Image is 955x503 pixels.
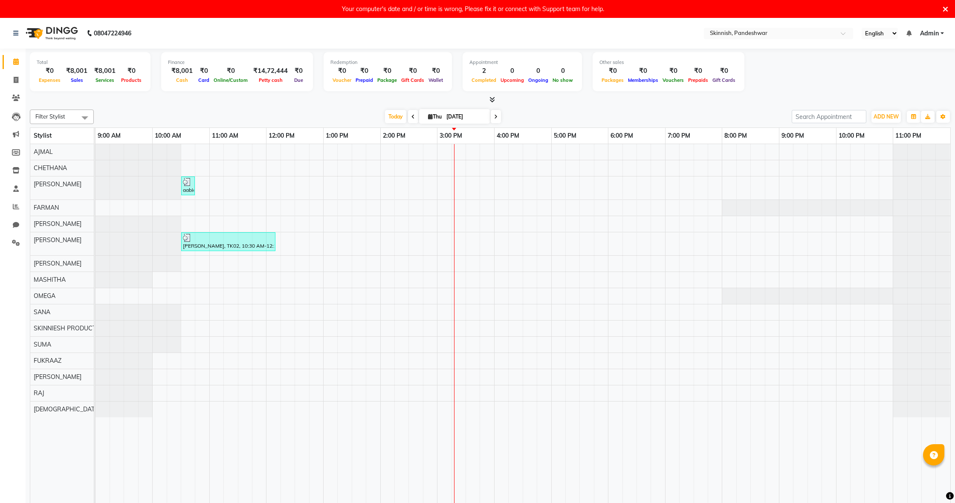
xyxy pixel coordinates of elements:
span: CHETHANA [34,164,67,172]
a: 12:00 PM [266,130,297,142]
span: OMEGA [34,292,55,300]
div: ₹8,001 [91,66,119,76]
div: ₹14,72,444 [250,66,291,76]
a: 7:00 PM [666,130,692,142]
span: SANA [34,308,50,316]
span: SUMA [34,341,51,348]
div: ₹0 [399,66,426,76]
span: RAJ [34,389,44,397]
span: Gift Cards [710,77,738,83]
iframe: chat widget [919,469,946,494]
div: Other sales [599,59,738,66]
span: AJMAL [34,148,53,156]
div: ₹8,001 [168,66,196,76]
span: FUKRAAZ [34,357,61,364]
div: ₹0 [626,66,660,76]
span: Prepaid [353,77,375,83]
a: 3:00 PM [437,130,464,142]
div: ₹0 [119,66,144,76]
a: 6:00 PM [608,130,635,142]
a: 11:00 AM [210,130,240,142]
span: Card [196,77,211,83]
div: Finance [168,59,306,66]
a: 4:00 PM [495,130,521,142]
div: Your computer's date and / or time is wrong, Please fix it or connect with Support team for help. [342,3,604,14]
div: ₹0 [291,66,306,76]
input: 2025-09-04 [444,110,486,123]
span: Expenses [37,77,63,83]
div: aabidha, TK01, 10:30 AM-10:45 AM, Permanent Hair Removal - Facial HairCHIN [182,178,194,194]
span: Sales [69,77,85,83]
span: SKINNIESH PRODUCTS [34,324,100,332]
div: ₹0 [660,66,686,76]
div: Total [37,59,144,66]
span: [PERSON_NAME] [34,220,81,228]
div: ₹0 [37,66,63,76]
span: Packages [599,77,626,83]
span: Online/Custom [211,77,250,83]
a: 11:00 PM [893,130,923,142]
a: 8:00 PM [722,130,749,142]
a: 1:00 PM [324,130,350,142]
span: Cash [174,77,190,83]
span: [DEMOGRAPHIC_DATA] [34,405,100,413]
span: Stylist [34,132,52,139]
a: 9:00 PM [779,130,806,142]
img: logo [22,21,80,45]
div: ₹0 [196,66,211,76]
input: Search Appointment [792,110,866,123]
span: ADD NEW [874,113,899,120]
span: Vouchers [660,77,686,83]
span: Thu [426,113,444,120]
div: 2 [469,66,498,76]
span: Admin [920,29,939,38]
a: 5:00 PM [552,130,579,142]
span: [PERSON_NAME] [34,373,81,381]
div: ₹0 [426,66,445,76]
b: 08047224946 [94,21,131,45]
div: 0 [526,66,550,76]
span: Products [119,77,144,83]
button: ADD NEW [871,111,901,123]
div: ₹0 [211,66,250,76]
div: ₹8,001 [63,66,91,76]
span: Memberships [626,77,660,83]
div: 0 [550,66,575,76]
span: Filter Stylist [35,113,65,120]
div: Appointment [469,59,575,66]
span: Prepaids [686,77,710,83]
span: Completed [469,77,498,83]
div: [PERSON_NAME], TK02, 10:30 AM-12:10 PM, Advanced Facial TherapyAdvanced Hydra Facial,SHAVEBeard S... [182,234,275,250]
div: ₹0 [353,66,375,76]
a: 9:00 AM [95,130,123,142]
span: FARMAN [34,204,59,211]
span: No show [550,77,575,83]
span: Petty cash [257,77,285,83]
span: Services [93,77,116,83]
a: 2:00 PM [381,130,408,142]
span: Upcoming [498,77,526,83]
div: ₹0 [599,66,626,76]
span: [PERSON_NAME] [34,236,81,244]
a: 10:00 PM [836,130,867,142]
span: [PERSON_NAME] [34,180,81,188]
span: Today [385,110,406,123]
span: Gift Cards [399,77,426,83]
span: Package [375,77,399,83]
div: ₹0 [330,66,353,76]
span: [PERSON_NAME] [34,260,81,267]
div: 0 [498,66,526,76]
div: ₹0 [686,66,710,76]
span: Wallet [426,77,445,83]
span: Voucher [330,77,353,83]
div: Redemption [330,59,445,66]
span: MASHITHA [34,276,66,283]
div: ₹0 [710,66,738,76]
a: 10:00 AM [153,130,183,142]
span: Due [292,77,305,83]
span: Ongoing [526,77,550,83]
div: ₹0 [375,66,399,76]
